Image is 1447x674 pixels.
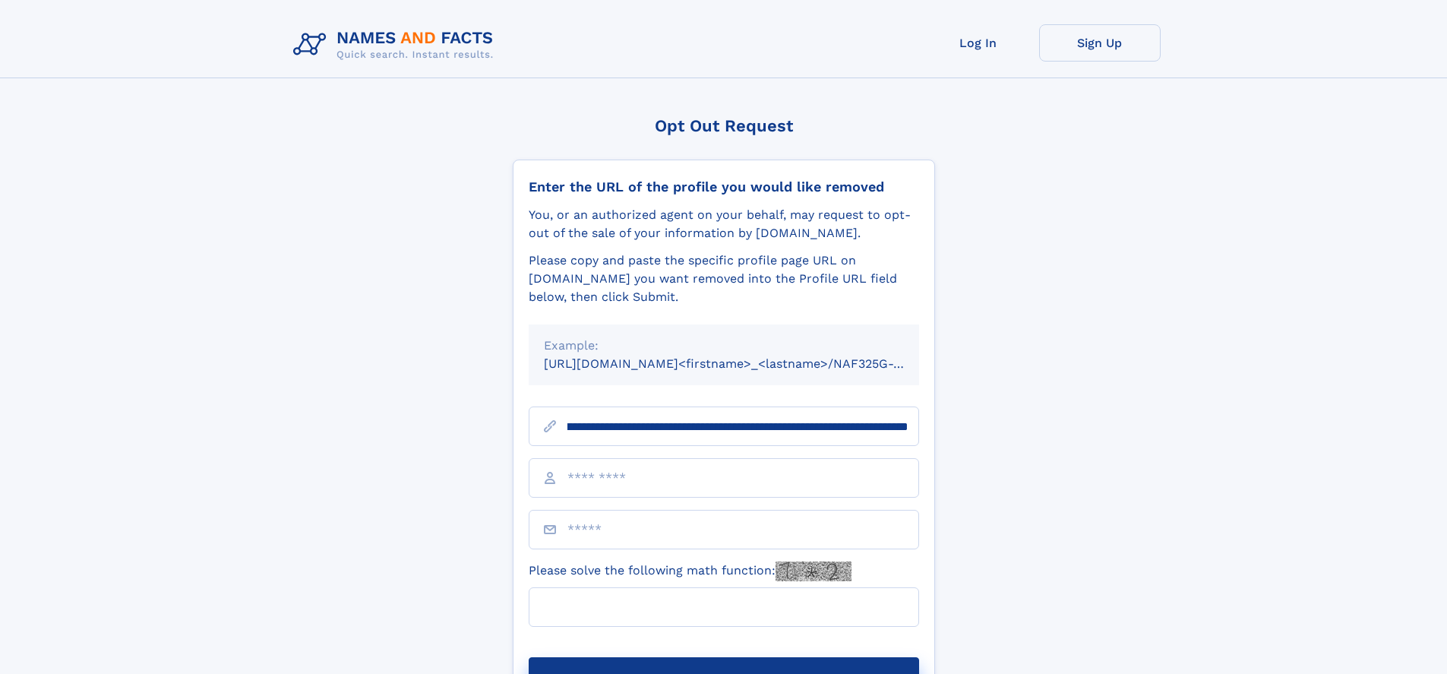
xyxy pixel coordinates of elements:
[529,562,851,581] label: Please solve the following math function:
[287,24,506,65] img: Logo Names and Facts
[1039,24,1161,62] a: Sign Up
[529,179,919,195] div: Enter the URL of the profile you would like removed
[544,337,904,355] div: Example:
[544,356,948,371] small: [URL][DOMAIN_NAME]<firstname>_<lastname>/NAF325G-xxxxxxxx
[513,116,935,135] div: Opt Out Request
[529,252,919,306] div: Please copy and paste the specific profile page URL on [DOMAIN_NAME] you want removed into the Pr...
[918,24,1039,62] a: Log In
[529,206,919,242] div: You, or an authorized agent on your behalf, may request to opt-out of the sale of your informatio...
